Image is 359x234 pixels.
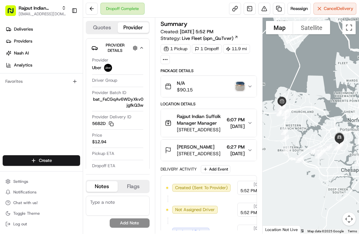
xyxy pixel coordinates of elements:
span: [DATE] [254,182,266,187]
span: 6:27 PM [227,144,245,150]
span: Log out [13,221,27,227]
div: We're available if you need us! [23,70,84,75]
span: Uber [92,65,101,71]
img: photo_proof_of_delivery image [235,82,245,91]
div: 📗 [7,97,12,102]
button: Create [3,155,80,166]
span: $12.94 [92,139,106,145]
div: Package Details [161,68,257,73]
div: 11 [280,144,293,156]
button: Notifications [3,187,80,197]
span: Notifications [13,189,37,195]
div: Location Not Live [263,225,301,234]
span: Provider Batch ID [92,90,126,96]
button: Start new chat [113,65,121,73]
div: 8 [274,106,286,118]
span: API Documentation [63,96,107,103]
div: 1 Pickup [161,44,190,54]
div: 💻 [56,97,61,102]
div: Start new chat [23,63,109,70]
span: 5:52 PM EDT [240,210,266,216]
span: Chat with us! [13,200,38,205]
span: 6:07 PM [227,116,245,123]
div: 2 [280,109,293,122]
span: Providers [14,38,32,44]
span: Analytics [14,62,32,68]
span: 5:52 PM EDT [240,188,266,194]
span: Settings [13,179,28,184]
a: Live Fleet (opn_QuTvwr) [182,35,238,42]
img: 1736555255976-a54dd68f-1ca7-489b-9aae-adbdc363a1c4 [7,63,19,75]
button: Provider [118,22,149,33]
span: [DATE] [254,204,266,209]
span: Provider Details [106,43,125,53]
button: Map camera controls [342,212,356,226]
span: Pickup ETA [92,151,114,157]
a: Analytics [3,60,83,70]
span: N/A [177,80,193,86]
img: Nash [7,7,20,20]
span: [DATE] [227,123,245,130]
a: Nash AI [3,48,83,58]
span: [STREET_ADDRESS] [177,150,220,157]
div: 17 [322,141,335,154]
a: Open this area in Google Maps (opens a new window) [264,225,286,234]
button: Toggle Theme [3,209,80,218]
a: Providers [3,36,83,47]
span: Created: [161,28,213,35]
span: Provider Delivery ID [92,114,131,120]
button: Keyboard shortcuts [299,229,303,232]
span: Deliveries [14,26,33,32]
button: Notes [86,181,118,192]
span: Reassign [291,6,308,12]
button: CancelDelivery [313,3,356,15]
p: Welcome 👋 [7,27,121,37]
a: 📗Knowledge Base [4,94,54,106]
div: 1 Dropoff [192,44,222,54]
button: [PERSON_NAME][STREET_ADDRESS]6:27 PM[DATE] [161,140,257,161]
div: 10 [278,125,291,138]
span: [PERSON_NAME] [177,144,214,150]
button: Provider Details [91,41,144,55]
span: Map data ©2025 Google [307,229,344,233]
button: Chat with us! [3,198,80,207]
span: Price [92,132,102,138]
button: 5682D [92,121,114,127]
span: Knowledge Base [13,96,51,103]
span: bat_FsCGqAv6WDyXkv0jgfkQ3w [92,96,143,108]
span: Nash AI [14,50,29,56]
span: Driver Group [92,77,117,83]
a: 💻API Documentation [54,94,109,106]
img: Google [264,225,286,234]
div: Location Details [161,101,257,107]
button: Show street map [266,21,293,34]
button: Add Event [201,165,230,173]
span: [DATE] [227,150,245,157]
div: 1 [279,132,292,145]
div: Strategy: [161,35,238,42]
span: Not Assigned Driver [175,207,215,213]
a: Terms [348,229,357,233]
div: 14 [312,145,325,158]
a: Deliveries [3,24,83,35]
a: Powered byPylon [47,112,80,118]
div: Favorites [3,76,80,87]
input: Clear [17,43,110,50]
span: $90.15 [177,86,193,93]
span: Cancel Delivery [324,6,353,12]
button: Toggle fullscreen view [342,21,356,34]
button: Reassign [288,3,311,15]
span: Pylon [66,113,80,118]
span: Toggle Theme [13,211,40,216]
span: Dropoff ETA [92,163,115,169]
span: Live Fleet (opn_QuTvwr) [182,35,233,42]
button: Flags [118,181,149,192]
button: Settings [3,177,80,186]
button: Rajput Indian Cuisine [19,5,59,11]
button: Rajput Indian Suffolk Manager Manager[STREET_ADDRESS]6:07 PM[DATE] [161,109,257,137]
div: Delivery Activity [161,167,197,172]
div: 18 [331,141,344,153]
img: uber-new-logo.jpeg [104,64,112,72]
